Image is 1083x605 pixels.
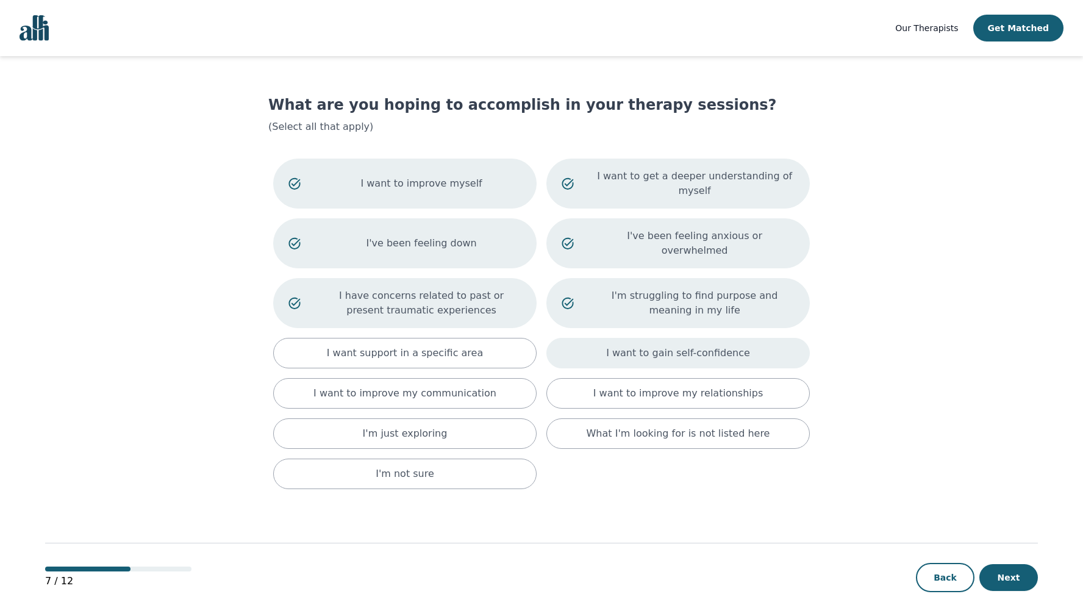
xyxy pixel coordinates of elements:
a: Our Therapists [895,21,958,35]
p: I've been feeling anxious or overwhelmed [595,229,795,258]
button: Next [979,564,1038,591]
span: Our Therapists [895,23,958,33]
p: I want to improve my communication [313,386,496,401]
p: I want to improve my relationships [593,386,763,401]
p: 7 / 12 [45,574,191,589]
p: I'm not sure [376,467,434,481]
p: (Select all that apply) [268,120,815,134]
p: I'm struggling to find purpose and meaning in my life [595,288,795,318]
p: I want to improve myself [321,176,521,191]
p: What I'm looking for is not listed here [587,426,770,441]
p: I want support in a specific area [327,346,484,360]
p: I want to gain self-confidence [606,346,750,360]
p: I have concerns related to past or present traumatic experiences [321,288,521,318]
p: I've been feeling down [321,236,521,251]
button: Get Matched [973,15,1063,41]
h1: What are you hoping to accomplish in your therapy sessions? [268,95,815,115]
p: I'm just exploring [363,426,448,441]
p: I want to get a deeper understanding of myself [595,169,795,198]
button: Back [916,563,974,592]
img: alli logo [20,15,49,41]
